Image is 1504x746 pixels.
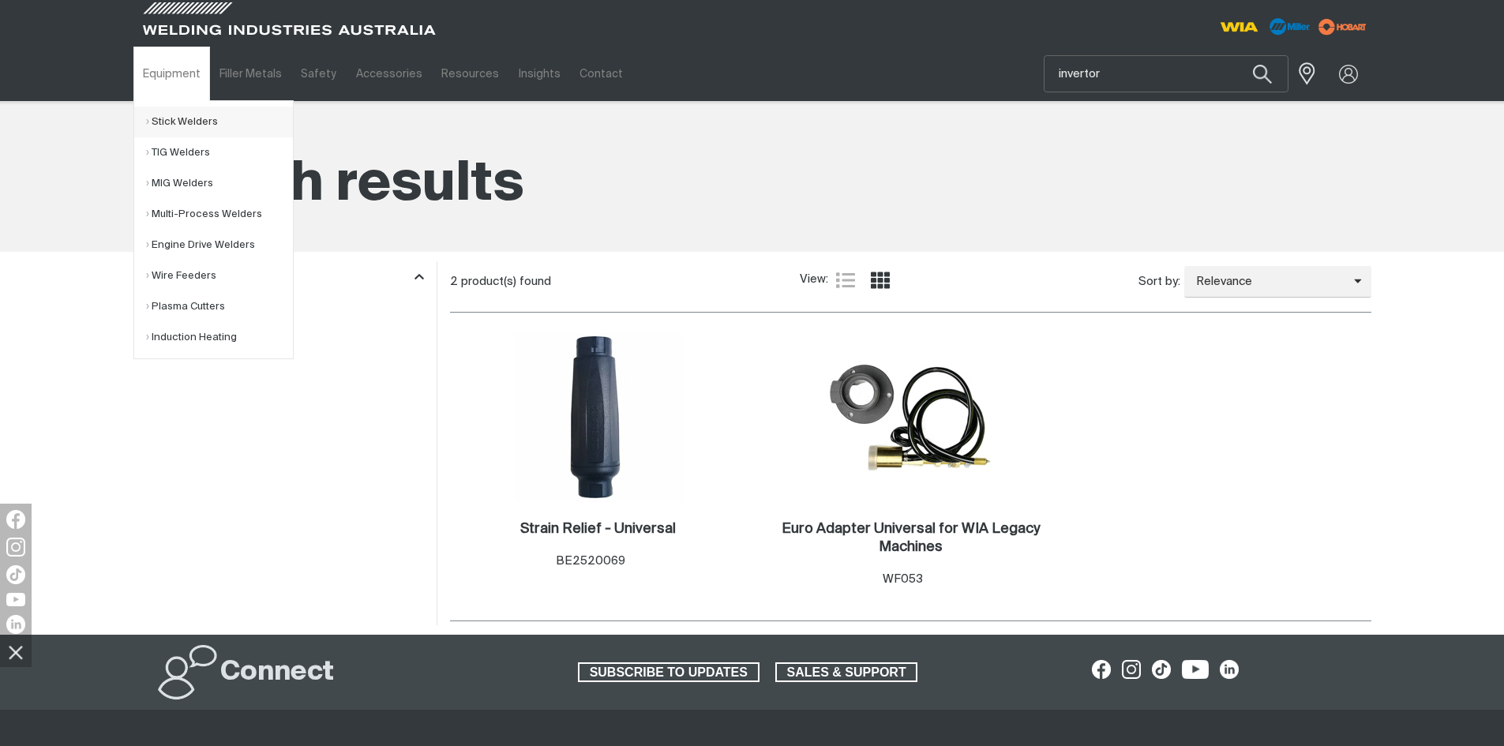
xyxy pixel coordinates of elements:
[520,520,676,538] a: Strain Relief - Universal
[220,655,334,690] h2: Connect
[570,47,632,101] a: Contact
[777,662,917,683] span: SALES & SUPPORT
[578,662,760,683] a: SUBSCRIBE TO UPDATES
[146,107,293,137] a: Stick Welders
[520,522,676,536] h2: Strain Relief - Universal
[146,230,293,261] a: Engine Drive Welders
[6,593,25,606] img: YouTube
[133,47,210,101] a: Equipment
[347,47,432,101] a: Accessories
[6,510,25,529] img: Facebook
[800,271,828,289] span: View:
[146,137,293,168] a: TIG Welders
[2,639,29,665] img: hide socials
[6,538,25,557] img: Instagram
[210,47,291,101] a: Filler Metals
[1138,273,1180,291] span: Sort by:
[133,226,1371,244] div: Searched on:
[1184,273,1354,291] span: Relevance
[291,47,346,101] a: Safety
[836,271,855,290] a: List view
[146,322,293,353] a: Induction Heating
[514,333,683,502] img: Strain Relief - Universal
[770,520,1052,557] a: Euro Adapter Universal for WIA Legacy Machines
[775,662,918,683] a: SALES & SUPPORT
[1236,55,1289,92] button: Search products
[133,47,1062,101] nav: Main
[461,276,551,287] span: product(s) found
[6,565,25,584] img: TikTok
[146,168,293,199] a: MIG Welders
[1045,56,1288,92] input: Product name or item number...
[146,291,293,322] a: Plasma Cutters
[1314,15,1371,39] img: miller
[450,261,1371,302] section: Product list controls
[579,662,758,683] span: SUBSCRIBE TO UPDATES
[827,333,994,502] img: Euro Adapter Universal for WIA Legacy Machines
[556,555,625,567] span: BE2520069
[432,47,508,101] a: Resources
[133,100,294,359] ul: Equipment Submenu
[782,522,1040,554] h2: Euro Adapter Universal for WIA Legacy Machines
[508,47,569,101] a: Insights
[450,274,800,290] div: 2
[146,199,293,230] a: Multi-Process Welders
[6,615,25,634] img: LinkedIn
[133,150,1371,220] h1: Search results
[883,573,923,585] span: WF053
[146,261,293,291] a: Wire Feeders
